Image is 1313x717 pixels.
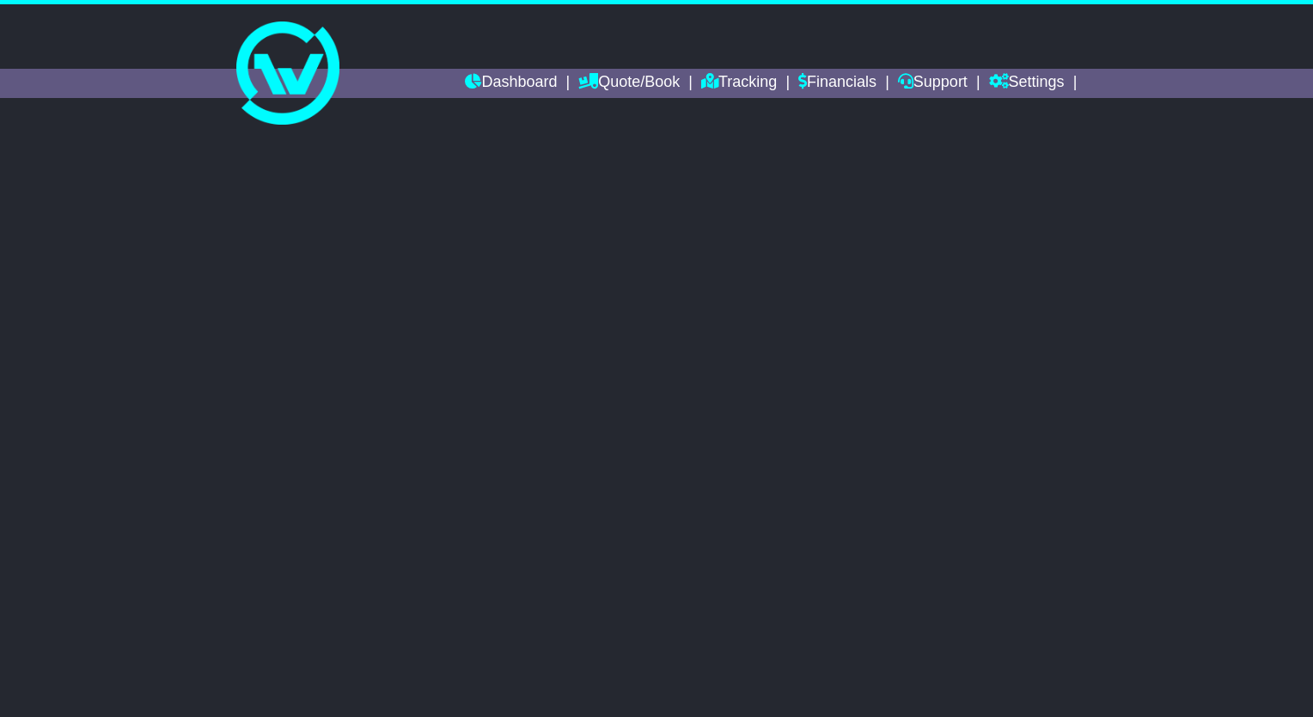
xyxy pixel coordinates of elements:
[465,69,557,98] a: Dashboard
[798,69,876,98] a: Financials
[578,69,680,98] a: Quote/Book
[989,69,1065,98] a: Settings
[898,69,968,98] a: Support
[701,69,777,98] a: Tracking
